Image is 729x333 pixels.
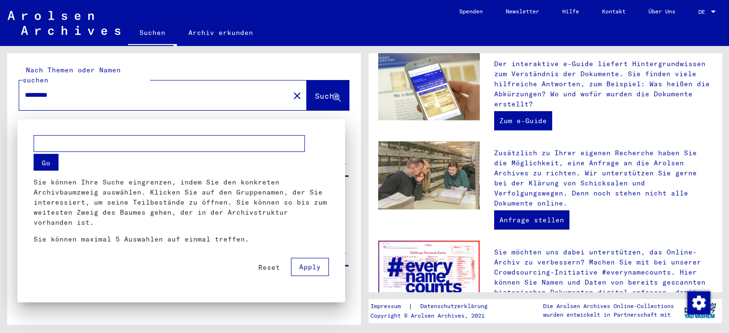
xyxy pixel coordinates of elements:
button: Reset [250,259,287,276]
img: Zustimmung ändern [687,291,710,314]
p: Sie können maximal 5 Auswahlen auf einmal treffen. [34,234,329,244]
span: Apply [299,263,321,271]
span: Reset [258,263,279,272]
button: Apply [291,258,329,276]
button: Go [34,154,58,171]
p: Sie können Ihre Suche eingrenzen, indem Sie den konkreten Archivbaumzweig auswählen. Klicken Sie ... [34,177,329,228]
